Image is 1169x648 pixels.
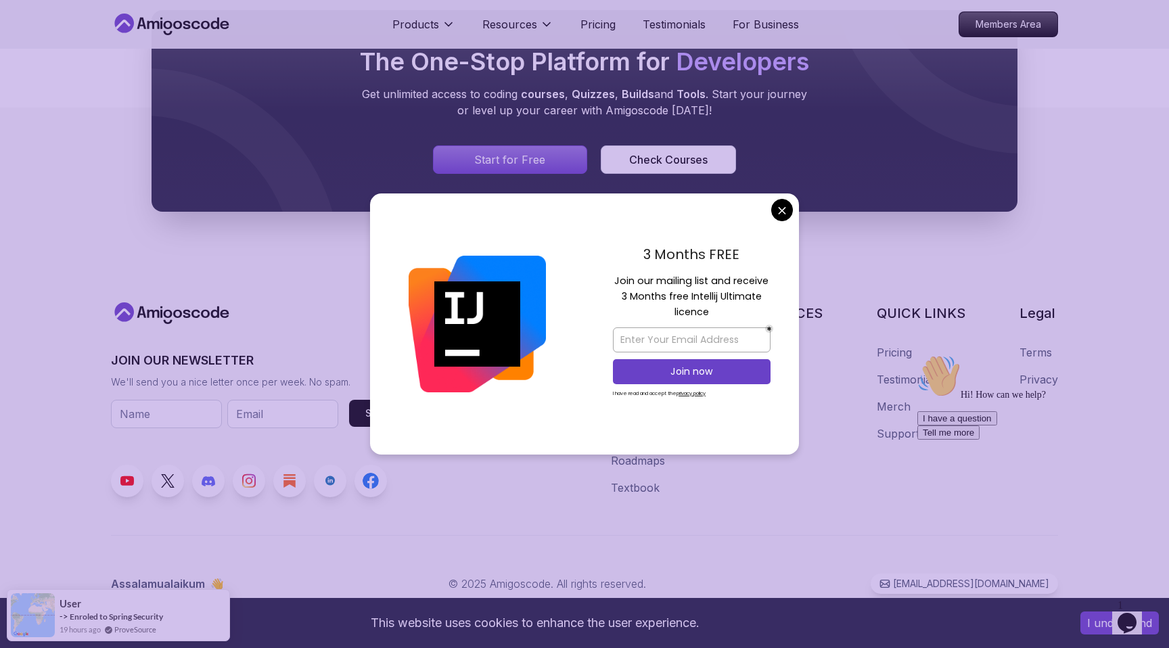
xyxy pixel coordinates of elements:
[11,593,55,637] img: provesource social proof notification image
[449,576,646,592] p: © 2025 Amigoscode. All rights reserved.
[677,87,706,101] span: Tools
[5,5,249,91] div: 👋Hi! How can we help?I have a questionTell me more
[5,41,134,51] span: Hi! How can we help?
[643,16,706,32] a: Testimonials
[877,398,911,415] a: Merch
[1112,594,1155,634] iframe: chat widget
[611,480,660,496] a: Textbook
[601,145,736,174] a: Courses page
[5,76,68,91] button: Tell me more
[70,611,163,622] a: Enroled to Spring Security
[10,608,1060,638] div: This website uses cookies to enhance the user experience.
[354,465,387,497] a: Facebook link
[1019,304,1058,323] h3: Legal
[733,16,799,32] a: For Business
[1019,344,1052,361] a: Terms
[5,5,49,49] img: :wave:
[893,577,1049,591] p: [EMAIL_ADDRESS][DOMAIN_NAME]
[877,304,965,323] h3: QUICK LINKS
[111,351,414,370] h3: JOIN OUR NEWSLETTER
[877,371,940,388] a: Testimonials
[152,465,184,497] a: Twitter link
[357,48,812,75] h2: The One-Stop Platform for
[192,465,225,497] a: Discord link
[601,145,736,174] button: Check Courses
[629,152,708,168] div: Check Courses
[912,349,1155,587] iframe: chat widget
[482,16,553,43] button: Resources
[60,624,101,635] span: 19 hours ago
[273,465,306,497] a: Blog link
[111,400,222,428] input: Name
[676,47,809,76] span: Developers
[474,152,545,168] p: Start for Free
[572,87,615,101] span: Quizzes
[210,575,225,593] span: 👋
[392,16,439,32] p: Products
[60,598,81,609] span: User
[433,145,587,174] a: Signin page
[349,400,414,427] button: Submit
[580,16,616,32] a: Pricing
[959,12,1057,37] p: Members Area
[1080,611,1159,634] button: Accept cookies
[111,465,143,497] a: Youtube link
[611,453,665,469] a: Roadmaps
[392,16,455,43] button: Products
[114,624,156,635] a: ProveSource
[314,465,346,497] a: LinkedIn link
[60,611,68,622] span: ->
[959,11,1058,37] a: Members Area
[365,407,398,420] div: Submit
[227,400,338,428] input: Email
[871,574,1058,594] a: [EMAIL_ADDRESS][DOMAIN_NAME]
[357,86,812,118] p: Get unlimited access to coding , , and . Start your journey or level up your career with Amigosco...
[877,344,912,361] a: Pricing
[111,375,414,389] p: We'll send you a nice letter once per week. No spam.
[111,576,224,592] p: Assalamualaikum
[482,16,537,32] p: Resources
[622,87,654,101] span: Builds
[521,87,565,101] span: courses
[5,62,85,76] button: I have a question
[233,465,265,497] a: Instagram link
[877,425,919,442] a: Support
